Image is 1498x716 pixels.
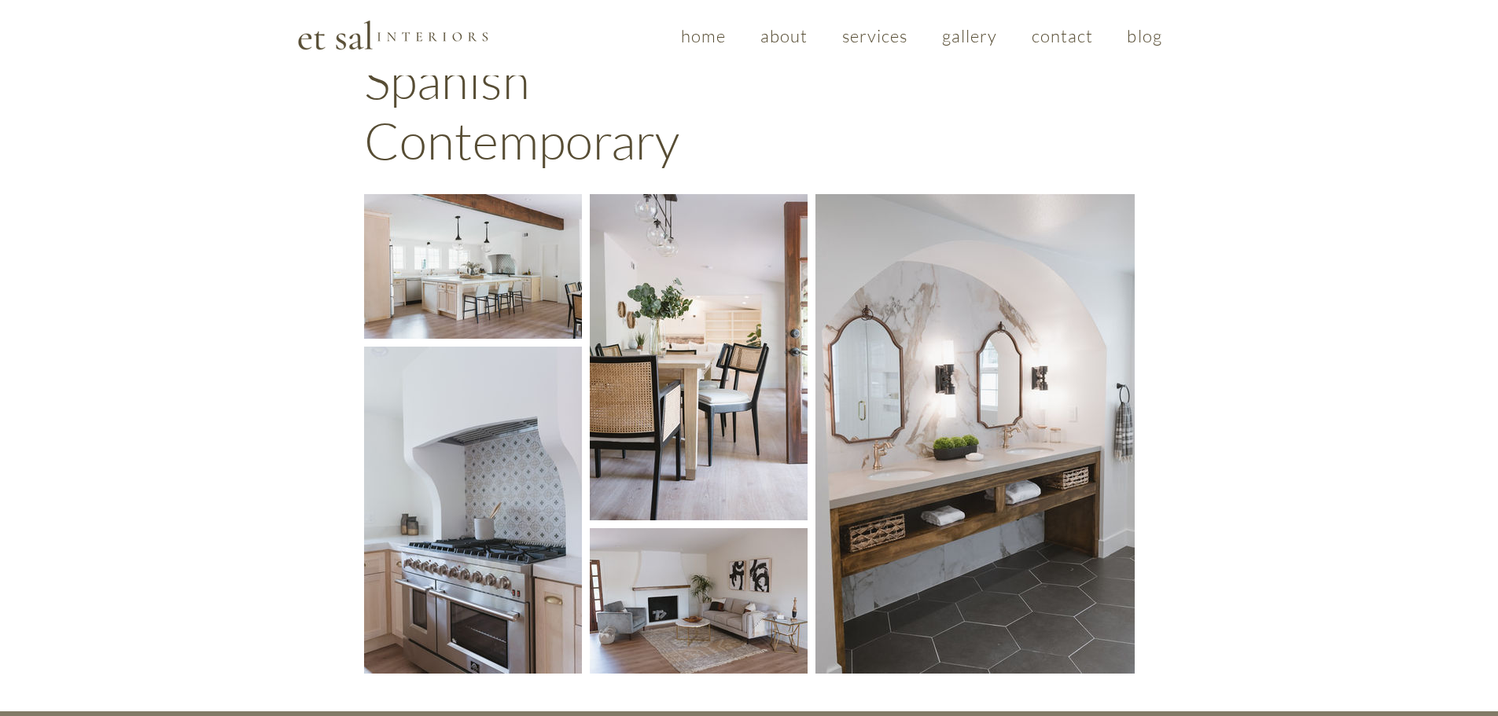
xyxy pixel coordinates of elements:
[668,17,1176,54] nav: Site
[942,25,998,46] span: gallery
[928,17,1011,54] a: gallery
[364,347,582,674] img: A sleek, modern kitchen with a white-tiled arched alcove over a professional stove and oven. The ...
[296,19,489,51] img: Et Sal Logo
[590,528,808,674] img: A cozy living room setup featuring a white sofa, gray armchairs, and a white fireplace. The room ...
[746,17,822,54] a: about
[1018,17,1107,54] a: contact
[1113,17,1176,54] a: blog
[364,50,836,171] h1: Spanish Contemporary
[590,194,808,520] img: A view into a modern dining space with a wooden table, black chairs with rattan backrests, and a ...
[364,194,582,339] img: A spacious kitchen featuring a large center island with white countertops, surrounded by black st...
[667,17,740,54] a: home
[1032,25,1094,46] span: contact
[1127,25,1161,46] span: blog
[842,25,908,46] span: services
[828,17,922,54] a: services
[760,25,808,46] span: about
[681,25,726,46] span: home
